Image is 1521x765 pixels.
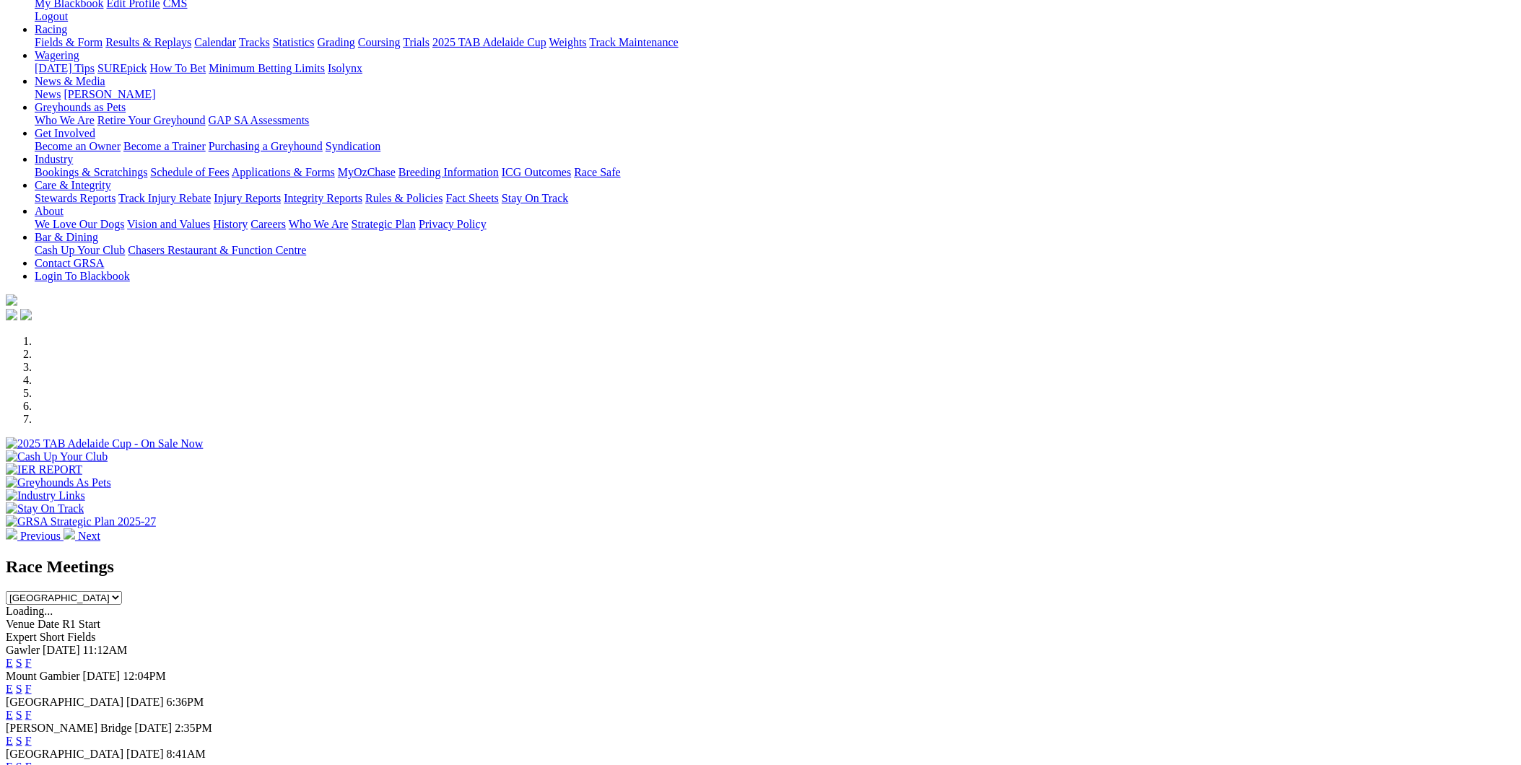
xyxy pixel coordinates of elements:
[35,88,1515,101] div: News & Media
[209,114,310,126] a: GAP SA Assessments
[6,631,37,643] span: Expert
[128,244,306,256] a: Chasers Restaurant & Function Centre
[35,179,111,191] a: Care & Integrity
[35,62,1515,75] div: Wagering
[62,618,100,630] span: R1 Start
[6,515,156,528] img: GRSA Strategic Plan 2025-27
[167,696,204,708] span: 6:36PM
[118,192,211,204] a: Track Injury Rebate
[35,166,1515,179] div: Industry
[338,166,396,178] a: MyOzChase
[328,62,362,74] a: Isolynx
[284,192,362,204] a: Integrity Reports
[6,618,35,630] span: Venue
[150,166,229,178] a: Schedule of Fees
[35,140,1515,153] div: Get Involved
[590,36,679,48] a: Track Maintenance
[20,309,32,320] img: twitter.svg
[6,696,123,708] span: [GEOGRAPHIC_DATA]
[398,166,499,178] a: Breeding Information
[126,696,164,708] span: [DATE]
[6,437,204,450] img: 2025 TAB Adelaide Cup - On Sale Now
[25,735,32,747] a: F
[6,294,17,306] img: logo-grsa-white.png
[6,709,13,721] a: E
[97,114,206,126] a: Retire Your Greyhound
[16,657,22,669] a: S
[432,36,546,48] a: 2025 TAB Adelaide Cup
[105,36,191,48] a: Results & Replays
[78,530,100,542] span: Next
[35,36,1515,49] div: Racing
[289,218,349,230] a: Who We Are
[83,644,128,656] span: 11:12AM
[35,101,126,113] a: Greyhounds as Pets
[35,270,130,282] a: Login To Blackbook
[35,244,1515,257] div: Bar & Dining
[16,683,22,695] a: S
[35,62,95,74] a: [DATE] Tips
[35,127,95,139] a: Get Involved
[35,166,147,178] a: Bookings & Scratchings
[35,36,103,48] a: Fields & Form
[16,709,22,721] a: S
[6,476,111,489] img: Greyhounds As Pets
[126,748,164,760] span: [DATE]
[6,489,85,502] img: Industry Links
[40,631,65,643] span: Short
[35,23,67,35] a: Racing
[38,618,59,630] span: Date
[574,166,620,178] a: Race Safe
[502,166,571,178] a: ICG Outcomes
[35,244,125,256] a: Cash Up Your Club
[209,62,325,74] a: Minimum Betting Limits
[213,218,248,230] a: History
[6,557,1515,577] h2: Race Meetings
[352,218,416,230] a: Strategic Plan
[419,218,487,230] a: Privacy Policy
[6,722,132,734] span: [PERSON_NAME] Bridge
[167,748,206,760] span: 8:41AM
[35,88,61,100] a: News
[175,722,212,734] span: 2:35PM
[150,62,206,74] a: How To Bet
[239,36,270,48] a: Tracks
[6,450,108,463] img: Cash Up Your Club
[194,36,236,48] a: Calendar
[6,502,84,515] img: Stay On Track
[64,530,100,542] a: Next
[35,10,68,22] a: Logout
[67,631,95,643] span: Fields
[43,644,80,656] span: [DATE]
[6,309,17,320] img: facebook.svg
[25,683,32,695] a: F
[35,114,95,126] a: Who We Are
[6,463,82,476] img: IER REPORT
[35,49,79,61] a: Wagering
[365,192,443,204] a: Rules & Policies
[446,192,499,204] a: Fact Sheets
[64,88,155,100] a: [PERSON_NAME]
[35,205,64,217] a: About
[232,166,335,178] a: Applications & Forms
[209,140,323,152] a: Purchasing a Greyhound
[6,530,64,542] a: Previous
[35,140,121,152] a: Become an Owner
[250,218,286,230] a: Careers
[25,709,32,721] a: F
[318,36,355,48] a: Grading
[64,528,75,540] img: chevron-right-pager-white.svg
[97,62,147,74] a: SUREpick
[16,735,22,747] a: S
[35,257,104,269] a: Contact GRSA
[502,192,568,204] a: Stay On Track
[214,192,281,204] a: Injury Reports
[549,36,587,48] a: Weights
[35,153,73,165] a: Industry
[326,140,380,152] a: Syndication
[6,605,53,617] span: Loading...
[6,683,13,695] a: E
[403,36,430,48] a: Trials
[35,75,105,87] a: News & Media
[6,735,13,747] a: E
